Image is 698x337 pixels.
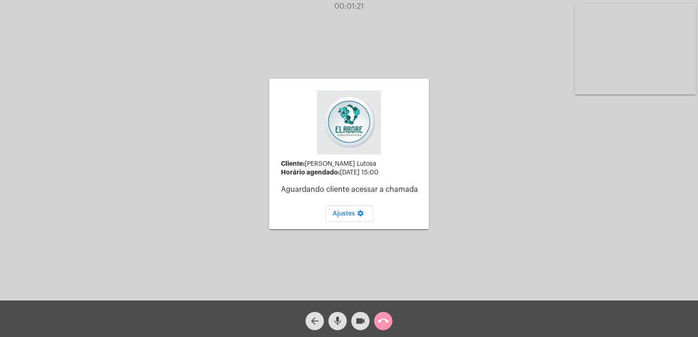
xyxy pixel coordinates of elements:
mat-icon: videocam [355,316,366,326]
mat-icon: settings [355,210,366,221]
strong: Horário agendado: [281,169,340,175]
button: Ajustes [325,205,373,222]
span: Ajustes [333,211,366,217]
img: 4c6856f8-84c7-1050-da6c-cc5081a5dbaf.jpg [317,90,381,154]
span: 00:01:21 [334,3,364,10]
strong: Cliente: [281,160,305,167]
mat-icon: mic [332,316,343,326]
mat-icon: arrow_back [309,316,320,326]
div: [PERSON_NAME] Lutosa [281,160,422,168]
div: [DATE] 15:00 [281,169,422,176]
mat-icon: call_end [378,316,389,326]
p: Aguardando cliente acessar a chamada [281,185,422,194]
